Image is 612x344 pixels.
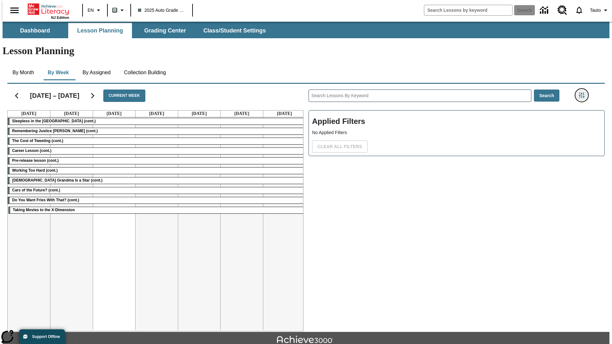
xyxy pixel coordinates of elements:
[587,4,612,16] button: Profile/Settings
[13,208,75,212] span: Taking Movies to the X-Dimension
[303,81,605,331] div: Search
[28,3,69,16] a: Home
[8,207,305,213] div: Taking Movies to the X-Dimension
[12,139,63,143] span: The Cost of Tweeting (cont.)
[103,90,145,102] button: Current Week
[8,138,306,144] div: The Cost of Tweeting (cont.)
[233,111,251,117] a: August 23, 2025
[138,7,185,14] span: 2025 Auto Grade 1 B
[8,177,306,184] div: South Korean Grandma Is a Star (cont.)
[68,23,132,38] button: Lesson Planning
[12,188,60,192] span: Cars of the Future? (cont.)
[554,2,571,19] a: Resource Center, Will open in new tab
[575,89,588,102] button: Filters Side menu
[8,128,306,134] div: Remembering Justice O'Connor (cont.)
[8,158,306,164] div: Pre-release lesson (cont.)
[42,65,74,80] button: By Week
[20,111,38,117] a: August 18, 2025
[3,23,272,38] div: SubNavbar
[590,7,601,14] span: Tauto
[12,168,58,173] span: Working Too Hard (cont.)
[133,23,197,38] button: Grading Center
[424,5,512,15] input: search field
[190,111,208,117] a: August 22, 2025
[309,90,531,102] input: Search Lessons By Keyword
[312,114,601,129] h2: Applied Filters
[3,22,609,38] div: SubNavbar
[105,111,123,117] a: August 20, 2025
[8,148,306,154] div: Career Lesson (cont.)
[12,129,98,133] span: Remembering Justice O'Connor (cont.)
[2,81,303,331] div: Calendar
[309,110,605,156] div: Applied Filters
[148,111,165,117] a: August 21, 2025
[12,119,96,123] span: Sleepless in the Animal Kingdom (cont.)
[77,65,116,80] button: By Assigned
[3,45,609,57] h1: Lesson Planning
[30,92,79,99] h2: [DATE] – [DATE]
[571,2,587,18] a: Notifications
[8,187,306,194] div: Cars of the Future? (cont.)
[7,65,39,80] button: By Month
[110,4,128,16] button: Boost Class color is gray green. Change class color
[85,4,105,16] button: Language: EN, Select a language
[12,148,51,153] span: Career Lesson (cont.)
[536,2,554,19] a: Data Center
[19,329,65,344] button: Support Offline
[8,118,306,125] div: Sleepless in the Animal Kingdom (cont.)
[32,334,60,339] span: Support Offline
[312,129,601,136] p: No Applied Filters
[9,88,25,104] button: Previous
[84,88,101,104] button: Next
[276,111,293,117] a: August 24, 2025
[63,111,80,117] a: August 19, 2025
[28,2,69,19] div: Home
[3,23,67,38] button: Dashboard
[534,90,560,102] button: Search
[8,168,306,174] div: Working Too Hard (cont.)
[5,1,24,20] button: Open side menu
[12,158,59,163] span: Pre-release lesson (cont.)
[51,16,69,19] span: NJ Edition
[88,7,94,14] span: EN
[113,6,116,14] span: B
[8,197,306,204] div: Do You Want Fries With That? (cont.)
[12,178,103,183] span: South Korean Grandma Is a Star (cont.)
[119,65,171,80] button: Collection Building
[198,23,271,38] button: Class/Student Settings
[12,198,79,202] span: Do You Want Fries With That? (cont.)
